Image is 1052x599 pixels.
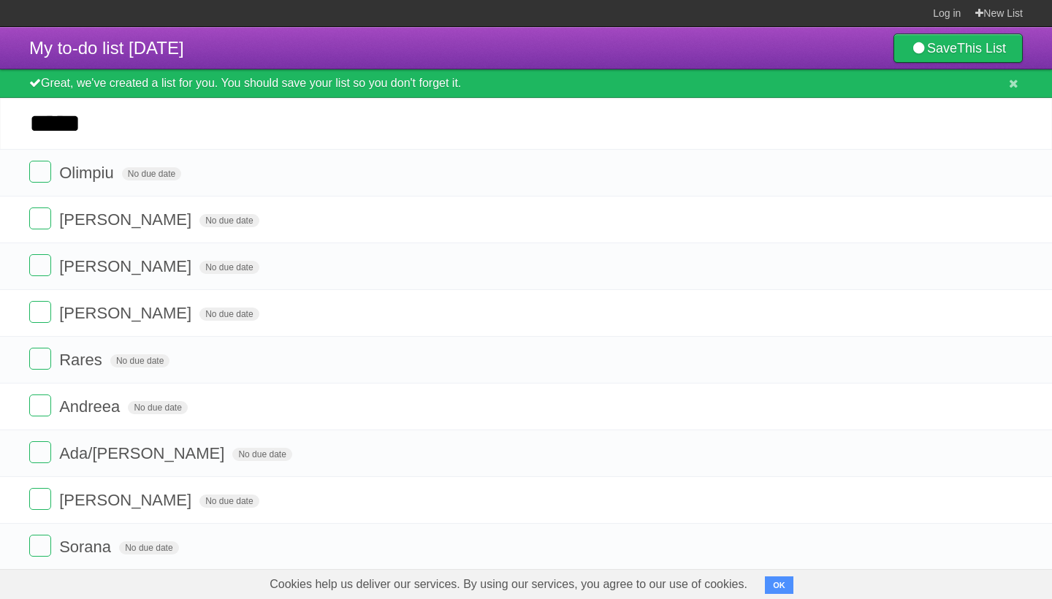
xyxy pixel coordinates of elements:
[29,207,51,229] label: Done
[59,351,106,369] span: Rares
[59,304,195,322] span: [PERSON_NAME]
[59,397,123,416] span: Andreea
[122,167,181,180] span: No due date
[59,491,195,509] span: [PERSON_NAME]
[29,161,51,183] label: Done
[957,41,1006,56] b: This List
[128,401,187,414] span: No due date
[59,444,228,462] span: Ada/[PERSON_NAME]
[199,495,259,508] span: No due date
[765,576,793,594] button: OK
[29,254,51,276] label: Done
[59,538,115,556] span: Sorana
[110,354,169,367] span: No due date
[29,535,51,557] label: Done
[59,210,195,229] span: [PERSON_NAME]
[199,214,259,227] span: No due date
[232,448,291,461] span: No due date
[59,164,118,182] span: Olimpiu
[119,541,178,554] span: No due date
[29,488,51,510] label: Done
[59,257,195,275] span: [PERSON_NAME]
[29,38,184,58] span: My to-do list [DATE]
[199,308,259,321] span: No due date
[199,261,259,274] span: No due date
[255,570,762,599] span: Cookies help us deliver our services. By using our services, you agree to our use of cookies.
[29,348,51,370] label: Done
[29,394,51,416] label: Done
[29,441,51,463] label: Done
[893,34,1023,63] a: SaveThis List
[29,301,51,323] label: Done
